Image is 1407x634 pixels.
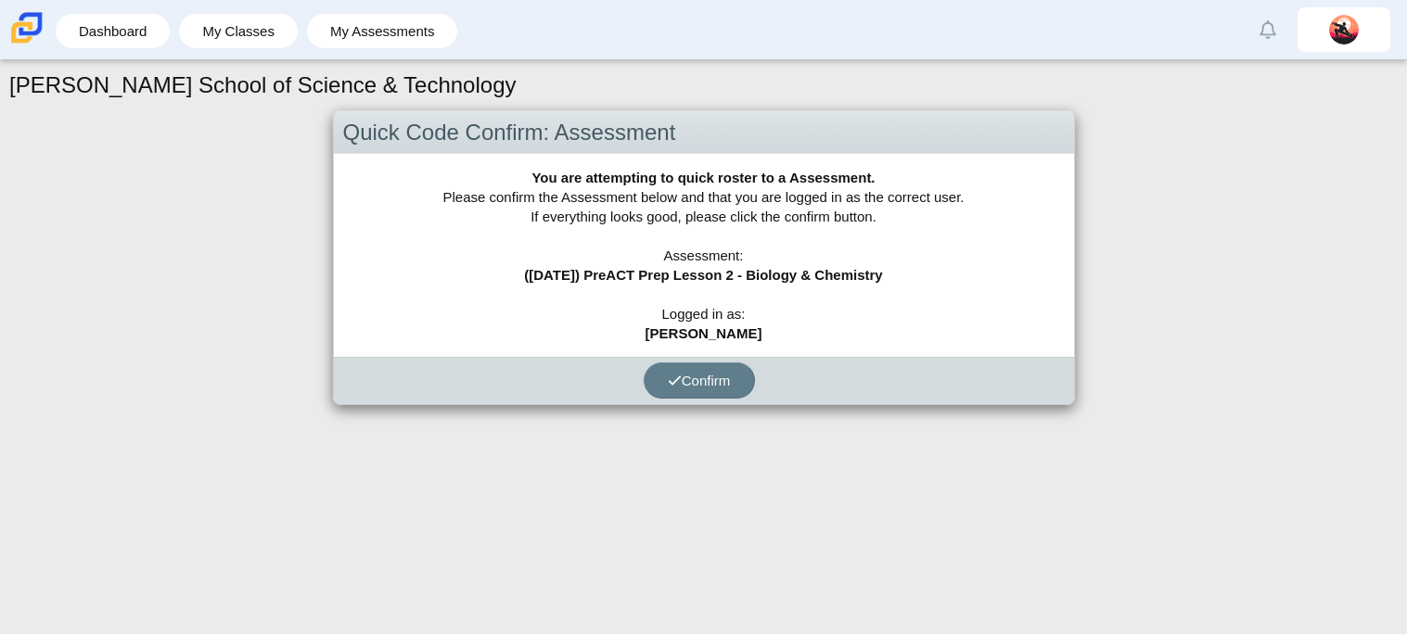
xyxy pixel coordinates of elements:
b: ([DATE]) PreACT Prep Lesson 2 - Biology & Chemistry [524,267,882,283]
a: Alerts [1247,9,1288,50]
a: Carmen School of Science & Technology [7,34,46,50]
img: Carmen School of Science & Technology [7,8,46,47]
a: rodolfo.aldape.BHnP7j [1298,7,1390,52]
div: Please confirm the Assessment below and that you are logged in as the correct user. If everything... [334,154,1074,357]
b: [PERSON_NAME] [646,325,762,341]
a: My Assessments [316,14,449,48]
button: Confirm [644,362,755,399]
span: Confirm [668,373,731,388]
a: My Classes [188,14,288,48]
img: rodolfo.aldape.BHnP7j [1329,15,1359,44]
div: Quick Code Confirm: Assessment [334,111,1074,155]
h1: [PERSON_NAME] School of Science & Technology [9,70,517,101]
b: You are attempting to quick roster to a Assessment. [531,170,875,185]
a: Dashboard [65,14,160,48]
